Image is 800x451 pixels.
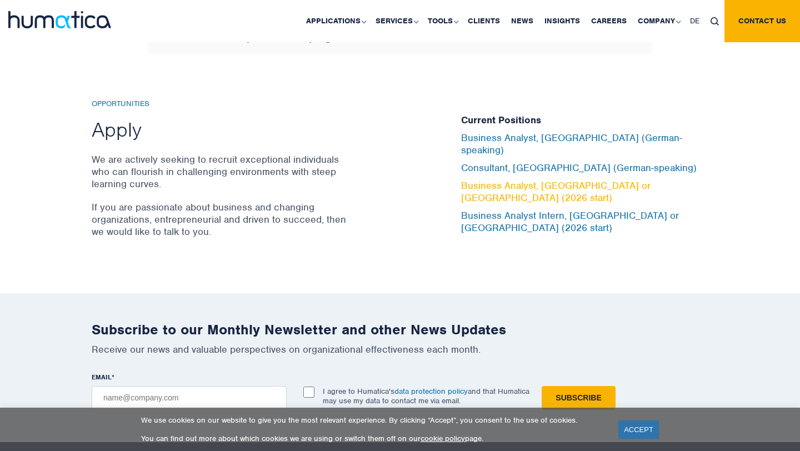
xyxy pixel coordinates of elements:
[461,162,697,174] a: Consultant, [GEOGRAPHIC_DATA] (German-speaking)
[461,132,682,156] a: Business Analyst, [GEOGRAPHIC_DATA] (German-speaking)
[8,11,111,28] img: logo
[92,201,350,238] p: If you are passionate about business and changing organizations, entrepreneurial and driven to su...
[92,373,112,382] span: EMAIL
[92,153,350,190] p: We are actively seeking to recruit exceptional individuals who can flourish in challenging enviro...
[92,117,350,142] h2: Apply
[461,209,679,234] a: Business Analyst Intern, [GEOGRAPHIC_DATA] or [GEOGRAPHIC_DATA] (2026 start)
[92,99,350,109] h6: Opportunities
[542,386,615,410] input: Subscribe
[690,16,699,26] span: DE
[323,387,529,405] p: I agree to Humatica's and that Humatica may use my data to contact me via email.
[303,387,314,398] input: I agree to Humatica'sdata protection policyand that Humatica may use my data to contact me via em...
[461,179,651,204] a: Business Analyst, [GEOGRAPHIC_DATA] or [GEOGRAPHIC_DATA] (2026 start)
[92,343,708,355] p: Receive our news and valuable perspectives on organizational effectiveness each month.
[92,386,287,410] input: name@company.com
[711,17,719,26] img: search_icon
[461,114,708,127] h5: Current Positions
[92,321,708,338] h2: Subscribe to our Monthly Newsletter and other News Updates
[618,420,659,439] a: ACCEPT
[141,415,604,425] p: We use cookies on our website to give you the most relevant experience. By clicking “Accept”, you...
[394,387,468,396] a: data protection policy
[141,434,604,443] p: You can find out more about which cookies we are using or switch them off on our page.
[421,434,465,443] a: cookie policy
